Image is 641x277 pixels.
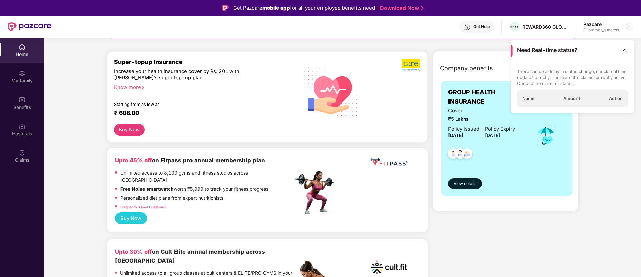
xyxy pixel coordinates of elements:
span: Amount [563,95,580,101]
strong: Free Noise smartwatch [120,186,174,192]
b: Upto 45% off [115,157,152,164]
b: on Cult Elite annual membership across [GEOGRAPHIC_DATA] [115,248,265,264]
img: svg+xml;base64,PHN2ZyBpZD0iSGVscC0zMngzMiIgeG1sbnM9Imh0dHA6Ly93d3cudzMub3JnLzIwMDAvc3ZnIiB3aWR0aD... [464,24,471,31]
img: Stroke [421,5,424,12]
span: right [141,86,145,89]
a: Frequently Asked Questions! [120,205,166,209]
img: svg+xml;base64,PHN2ZyB4bWxucz0iaHR0cDovL3d3dy53My5vcmcvMjAwMC9zdmciIHdpZHRoPSI0OC45NDMiIGhlaWdodD... [459,146,475,163]
div: Customer_success [583,27,619,33]
img: fppp.png [369,156,409,168]
div: Starting from as low as [114,102,265,107]
span: [DATE] [485,133,500,138]
span: Name [522,95,535,101]
img: svg+xml;base64,PHN2ZyB3aWR0aD0iMjAiIGhlaWdodD0iMjAiIHZpZXdCb3g9IjAgMCAyMCAyMCIgZmlsbD0ibm9uZSIgeG... [19,70,25,77]
button: View details [448,178,482,189]
img: svg+xml;base64,PHN2ZyBpZD0iQ2xhaW0iIHhtbG5zPSJodHRwOi8vd3d3LnczLm9yZy8yMDAwL3N2ZyIgd2lkdGg9IjIwIi... [19,149,25,156]
p: Unlimited access to 8,100 gyms and fitness studios across [GEOGRAPHIC_DATA] [120,169,293,184]
p: Personalized diet plans from expert nutritionists [120,195,223,202]
img: svg+xml;base64,PHN2ZyBpZD0iRHJvcGRvd24tMzJ4MzIiIHhtbG5zPSJodHRwOi8vd3d3LnczLm9yZy8yMDAwL3N2ZyIgd2... [626,24,632,29]
a: Download Now [380,5,422,12]
span: Company benefits [440,64,493,73]
img: New Pazcare Logo [8,22,51,31]
img: svg+xml;base64,PHN2ZyB4bWxucz0iaHR0cDovL3d3dy53My5vcmcvMjAwMC9zdmciIHhtbG5zOnhsaW5rPSJodHRwOi8vd3... [299,59,363,124]
img: Toggle Icon [621,47,628,53]
b: Upto 30% off [115,248,152,255]
div: Know more [114,84,289,89]
div: Get Pazcare for all your employee benefits need [233,4,375,12]
span: [DATE] [448,133,463,138]
div: Policy issued [448,125,479,133]
img: svg+xml;base64,PHN2ZyBpZD0iQmVuZWZpdHMiIHhtbG5zPSJodHRwOi8vd3d3LnczLm9yZy8yMDAwL3N2ZyIgd2lkdGg9Ij... [19,96,25,103]
div: ₹ 608.00 [114,109,286,117]
img: svg+xml;base64,PHN2ZyBpZD0iSG9tZSIgeG1sbnM9Imh0dHA6Ly93d3cudzMub3JnLzIwMDAvc3ZnIiB3aWR0aD0iMjAiIG... [19,44,25,50]
span: Need Real-time status? [517,47,578,54]
div: Pazcare [583,21,619,27]
button: Buy Now [115,212,147,225]
span: GROUP HEALTH INSURANCE [448,88,528,107]
div: Policy Expiry [485,125,515,133]
span: Action [609,95,623,101]
div: Get Help [473,24,490,29]
div: REWARD360 GLOBAL SERVICES PRIVATE LIMITED [522,24,569,30]
span: Cover [448,107,515,115]
button: Buy Now [114,124,145,136]
div: Super-topup Insurance [114,58,293,65]
span: View details [454,181,476,187]
img: b5dec4f62d2307b9de63beb79f102df3.png [402,58,421,71]
b: on Fitpass pro annual membership plan [115,157,265,164]
img: svg+xml;base64,PHN2ZyB4bWxucz0iaHR0cDovL3d3dy53My5vcmcvMjAwMC9zdmciIHdpZHRoPSI0OC45NDMiIGhlaWdodD... [445,146,461,163]
div: Increase your health insurance cover by Rs. 20L with [PERSON_NAME]’s super top-up plan. [114,68,264,81]
img: svg+xml;base64,PHN2ZyB4bWxucz0iaHR0cDovL3d3dy53My5vcmcvMjAwMC9zdmciIHdpZHRoPSI0OC45NDMiIGhlaWdodD... [452,146,468,163]
img: svg+xml;base64,PHN2ZyBpZD0iSG9zcGl0YWxzIiB4bWxucz0iaHR0cDovL3d3dy53My5vcmcvMjAwMC9zdmciIHdpZHRoPS... [19,123,25,130]
img: R360%20LOGO.png [510,26,519,29]
span: ₹5 Lakhs [448,116,515,123]
img: Logo [222,5,229,11]
p: worth ₹5,999 to track your fitness progress [120,186,268,193]
strong: mobile app [262,5,290,11]
img: icon [535,125,557,147]
img: fpp.png [293,169,340,216]
p: There can be a delay in status change, check real time updates directly. There are the claims cur... [517,68,628,86]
